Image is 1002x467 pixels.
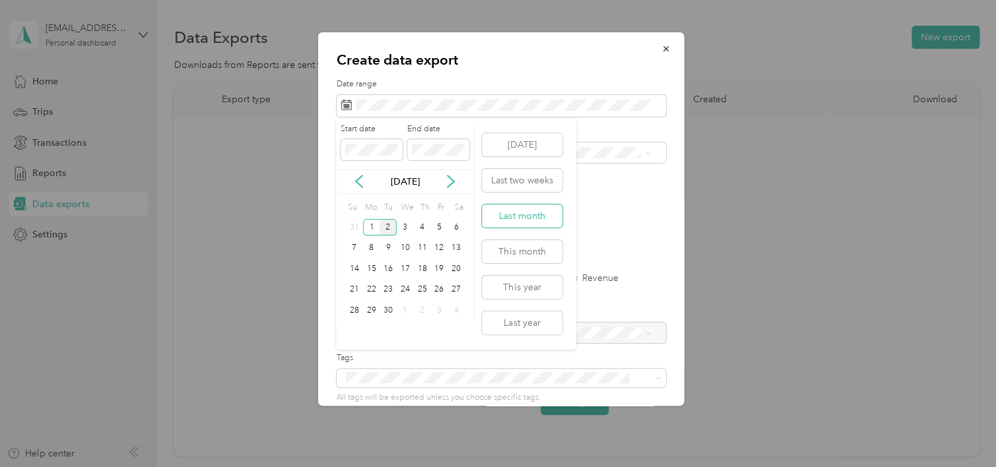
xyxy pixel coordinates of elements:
div: 24 [397,282,414,298]
div: 17 [397,261,414,277]
div: 3 [430,302,448,319]
button: This year [482,276,562,299]
button: Last year [482,311,562,334]
p: All tags will be exported unless you choose specific tags. [337,392,666,404]
div: 13 [448,240,465,257]
iframe: Everlance-gr Chat Button Frame [928,393,1002,467]
label: Tags [337,352,666,364]
div: 25 [414,282,431,298]
label: Start date [341,123,403,135]
div: 9 [380,240,397,257]
div: 28 [346,302,363,319]
div: 15 [363,261,380,277]
div: 7 [346,240,363,257]
div: Su [346,199,358,217]
div: 30 [380,302,397,319]
div: Th [418,199,430,217]
div: We [399,199,414,217]
div: 3 [397,219,414,235]
div: 5 [430,219,448,235]
div: 31 [346,219,363,235]
div: 12 [430,240,448,257]
label: Date range [337,78,666,90]
div: 22 [363,282,380,298]
div: 4 [414,219,431,235]
button: Last month [482,204,562,228]
div: Sa [452,199,465,217]
button: This month [482,240,562,263]
div: 4 [448,302,465,319]
div: 26 [430,282,448,298]
div: 18 [414,261,431,277]
p: Create data export [337,51,666,69]
div: 6 [448,219,465,235]
div: Fr [435,199,448,217]
div: 10 [397,240,414,257]
div: 16 [380,261,397,277]
div: 19 [430,261,448,277]
button: Last two weeks [482,169,562,192]
div: 2 [414,302,431,319]
button: [DATE] [482,133,562,156]
div: 1 [363,219,380,235]
div: 23 [380,282,397,298]
div: 2 [380,219,397,235]
div: 14 [346,261,363,277]
div: 21 [346,282,363,298]
div: Mo [363,199,378,217]
div: 27 [448,282,465,298]
div: 1 [397,302,414,319]
label: End date [407,123,469,135]
div: Tu [382,199,394,217]
div: 29 [363,302,380,319]
p: [DATE] [378,175,433,189]
div: 8 [363,240,380,257]
div: 11 [414,240,431,257]
div: 20 [448,261,465,277]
